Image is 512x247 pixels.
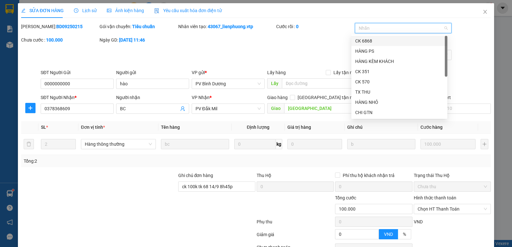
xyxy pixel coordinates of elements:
[355,68,444,75] div: CK 351
[351,77,447,87] div: CK 570
[476,3,494,21] button: Close
[420,139,475,149] input: 0
[208,24,253,29] b: 43067_lienphuong.vtp
[100,23,177,30] div: Gói vận chuyển:
[418,182,487,191] span: Chưa thu
[161,125,180,130] span: Tên hàng
[355,37,444,44] div: CK 6868
[257,173,271,178] span: Thu Hộ
[384,232,393,237] span: VND
[276,139,282,149] span: kg
[21,8,64,13] span: SỬA ĐƠN HÀNG
[21,36,98,43] div: Chưa cước :
[61,24,90,29] span: DSA09250186
[21,8,26,13] span: edit
[347,139,415,149] input: Ghi Chú
[6,44,13,54] span: Nơi gửi:
[414,219,423,224] span: VND
[418,204,487,214] span: Chọn HT Thanh Toán
[107,8,111,13] span: picture
[351,97,447,107] div: HÀNG NHỎ
[256,218,334,229] div: Phụ thu
[154,8,159,13] img: icon
[403,232,406,237] span: %
[116,94,189,101] div: Người nhận
[355,99,444,106] div: HÀNG NHỎ
[41,94,114,101] div: SĐT Người Nhận
[351,107,447,118] div: CHI GTN
[41,125,46,130] span: SL
[74,8,97,13] span: Lịch sử
[22,45,38,48] span: PV Đắk Sắk
[256,231,334,242] div: Giảm giá
[178,173,213,178] label: Ghi chú đơn hàng
[345,121,418,134] th: Ghi chú
[22,38,74,43] strong: BIÊN NHẬN GỬI HÀNG HOÁ
[351,36,447,46] div: CK 6868
[351,46,447,56] div: HÀNG PS
[355,58,444,65] div: HÀNG KÈM KHÁCH
[100,36,177,43] div: Ngày GD:
[21,23,98,30] div: [PERSON_NAME]:
[178,23,275,30] div: Nhân viên tạo:
[355,78,444,85] div: CK 570
[178,181,255,192] input: Ghi chú đơn hàng
[107,8,144,13] span: Ảnh kiện hàng
[180,106,185,111] span: user-add
[331,69,359,76] span: Lấy tận nơi
[196,104,261,113] span: PV Đắk Mil
[196,79,261,89] span: PV Bình Dương
[6,14,15,30] img: logo
[276,23,353,30] div: Cước rồi :
[267,70,286,75] span: Lấy hàng
[154,8,222,13] span: Yêu cầu xuất hóa đơn điện tử
[26,105,35,111] span: plus
[17,10,52,34] strong: CÔNG TY TNHH [GEOGRAPHIC_DATA] 214 QL13 - P.26 - Q.BÌNH THẠNH - TP HCM 1900888606
[414,172,491,179] div: Trạng thái Thu Hộ
[267,95,288,100] span: Giao hàng
[414,195,456,200] label: Hình thức thanh toán
[295,94,359,101] span: [GEOGRAPHIC_DATA] tận nơi
[284,103,359,113] input: Dọc đường
[355,109,444,116] div: CHI GTN
[192,69,265,76] div: VP gửi
[85,139,152,149] span: Hàng thông thường
[24,139,34,149] button: delete
[24,158,198,165] div: Tổng: 2
[481,139,488,149] button: plus
[267,78,282,89] span: Lấy
[116,69,189,76] div: Người gửi
[335,195,356,200] span: Tổng cước
[355,89,444,96] div: TX THU
[296,24,299,29] b: 0
[74,8,78,13] span: clock-circle
[420,125,443,130] span: Cước hàng
[355,48,444,55] div: HÀNG PS
[267,103,284,113] span: Giao
[56,24,83,29] b: BD09250215
[340,172,397,179] span: Phí thu hộ khách nhận trả
[49,44,59,54] span: Nơi nhận:
[351,87,447,97] div: TX THU
[161,139,229,149] input: VD: Bàn, Ghế
[418,94,491,101] div: CMND/Passport
[483,9,488,14] span: close
[192,95,210,100] span: VP Nhận
[46,37,63,42] b: 100.000
[247,125,269,130] span: Định lượng
[351,66,447,77] div: CK 351
[282,78,359,89] input: Dọc đường
[119,37,145,42] b: [DATE] 11:46
[61,29,90,34] span: 07:34:14 [DATE]
[351,56,447,66] div: HÀNG KÈM KHÁCH
[64,45,86,48] span: PV Bình Dương
[132,24,155,29] b: Tiêu chuẩn
[25,103,36,113] button: plus
[41,69,114,76] div: SĐT Người Gửi
[287,125,311,130] span: Giá trị hàng
[81,125,105,130] span: Đơn vị tính
[287,139,342,149] input: 0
